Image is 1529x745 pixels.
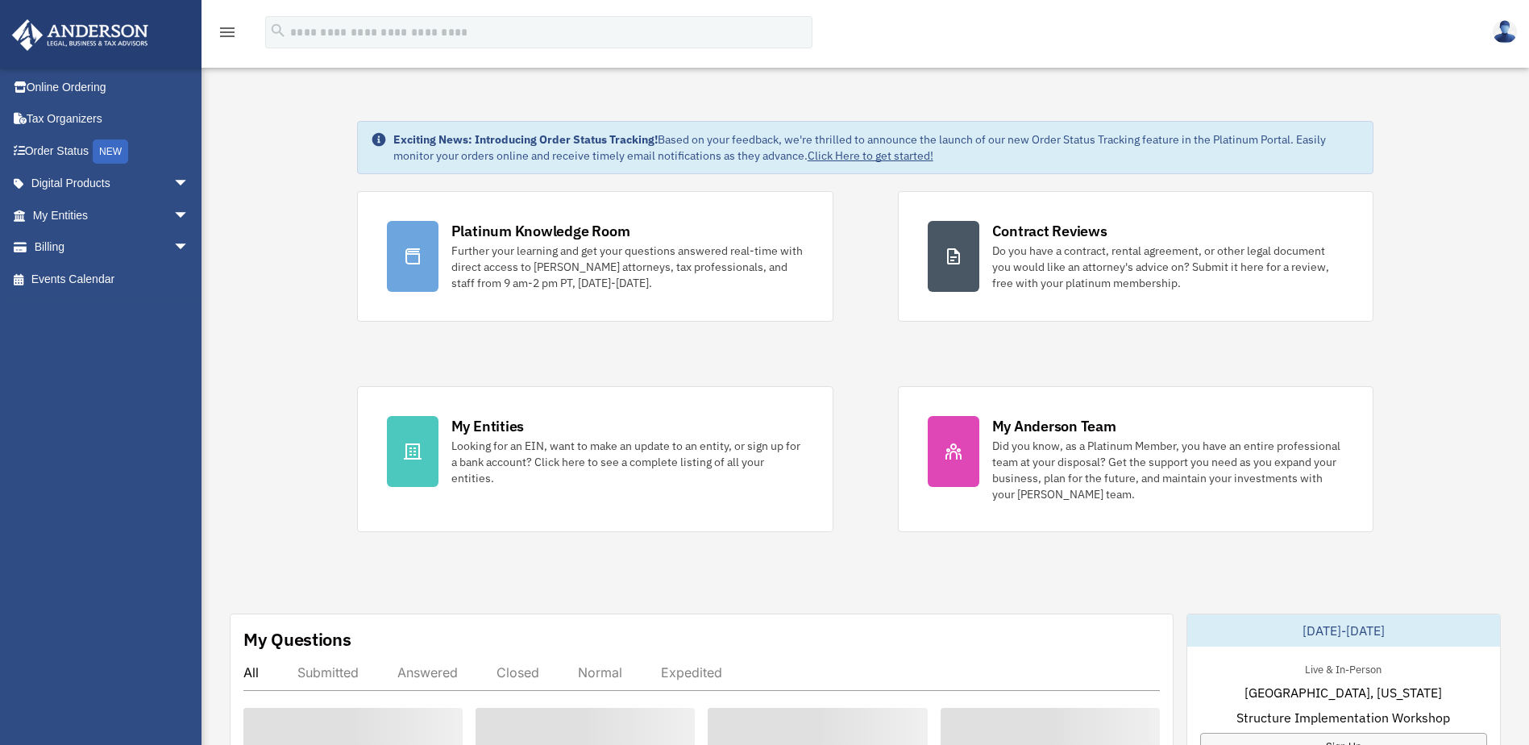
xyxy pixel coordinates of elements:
[11,263,214,295] a: Events Calendar
[898,191,1374,322] a: Contract Reviews Do you have a contract, rental agreement, or other legal document you would like...
[451,416,524,436] div: My Entities
[1292,660,1394,676] div: Live & In-Person
[11,135,214,168] a: Order StatusNEW
[173,231,206,264] span: arrow_drop_down
[898,386,1374,532] a: My Anderson Team Did you know, as a Platinum Member, you have an entire professional team at your...
[808,148,933,163] a: Click Here to get started!
[578,664,622,680] div: Normal
[357,191,833,322] a: Platinum Knowledge Room Further your learning and get your questions answered real-time with dire...
[451,438,804,486] div: Looking for an EIN, want to make an update to an entity, or sign up for a bank account? Click her...
[1493,20,1517,44] img: User Pic
[1244,683,1442,702] span: [GEOGRAPHIC_DATA], [US_STATE]
[93,139,128,164] div: NEW
[1236,708,1450,727] span: Structure Implementation Workshop
[173,168,206,201] span: arrow_drop_down
[243,664,259,680] div: All
[992,416,1116,436] div: My Anderson Team
[297,664,359,680] div: Submitted
[451,221,630,241] div: Platinum Knowledge Room
[451,243,804,291] div: Further your learning and get your questions answered real-time with direct access to [PERSON_NAM...
[218,23,237,42] i: menu
[393,132,658,147] strong: Exciting News: Introducing Order Status Tracking!
[11,231,214,264] a: Billingarrow_drop_down
[11,103,214,135] a: Tax Organizers
[269,22,287,40] i: search
[11,71,214,103] a: Online Ordering
[661,664,722,680] div: Expedited
[497,664,539,680] div: Closed
[1187,614,1500,647] div: [DATE]-[DATE]
[992,438,1344,502] div: Did you know, as a Platinum Member, you have an entire professional team at your disposal? Get th...
[11,168,214,200] a: Digital Productsarrow_drop_down
[11,199,214,231] a: My Entitiesarrow_drop_down
[397,664,458,680] div: Answered
[992,221,1107,241] div: Contract Reviews
[173,199,206,232] span: arrow_drop_down
[992,243,1344,291] div: Do you have a contract, rental agreement, or other legal document you would like an attorney's ad...
[218,28,237,42] a: menu
[7,19,153,51] img: Anderson Advisors Platinum Portal
[243,627,351,651] div: My Questions
[357,386,833,532] a: My Entities Looking for an EIN, want to make an update to an entity, or sign up for a bank accoun...
[393,131,1361,164] div: Based on your feedback, we're thrilled to announce the launch of our new Order Status Tracking fe...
